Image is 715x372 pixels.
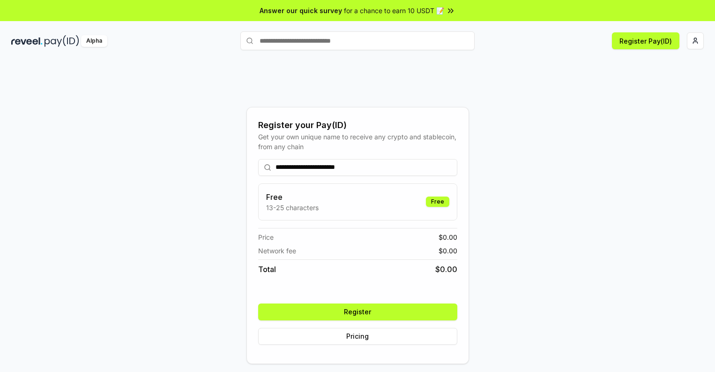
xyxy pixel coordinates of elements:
[258,328,457,345] button: Pricing
[81,35,107,47] div: Alpha
[612,32,679,49] button: Register Pay(ID)
[266,191,319,203] h3: Free
[11,35,43,47] img: reveel_dark
[260,6,342,15] span: Answer our quick survey
[45,35,79,47] img: pay_id
[435,264,457,275] span: $ 0.00
[258,304,457,320] button: Register
[426,197,449,207] div: Free
[258,264,276,275] span: Total
[439,246,457,256] span: $ 0.00
[439,232,457,242] span: $ 0.00
[258,232,274,242] span: Price
[266,203,319,213] p: 13-25 characters
[258,246,296,256] span: Network fee
[344,6,444,15] span: for a chance to earn 10 USDT 📝
[258,119,457,132] div: Register your Pay(ID)
[258,132,457,152] div: Get your own unique name to receive any crypto and stablecoin, from any chain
